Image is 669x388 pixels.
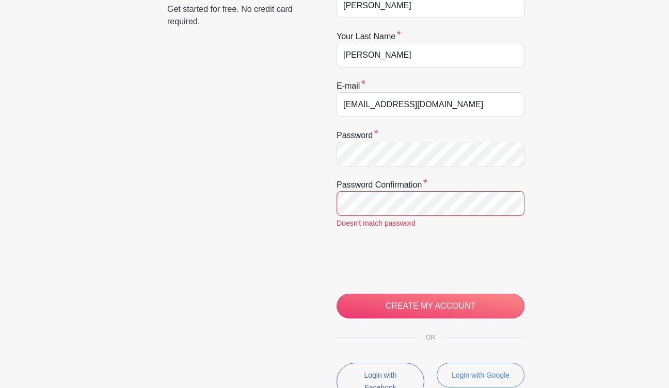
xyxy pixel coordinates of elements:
label: Your last name [337,30,401,43]
label: E-mail [337,80,365,92]
input: e.g. julie@eventco.com [337,92,524,117]
label: Password confirmation [337,179,427,191]
input: e.g. Smith [337,43,524,68]
small: Login with Google [452,371,509,379]
p: Get started for free. No credit card required. [167,3,310,28]
button: Login with Google [437,363,524,387]
input: CREATE MY ACCOUNT [337,294,524,318]
div: Doesn't match password [337,218,524,229]
label: Password [337,129,378,142]
span: OR [418,334,443,341]
iframe: reCAPTCHA [337,241,493,281]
